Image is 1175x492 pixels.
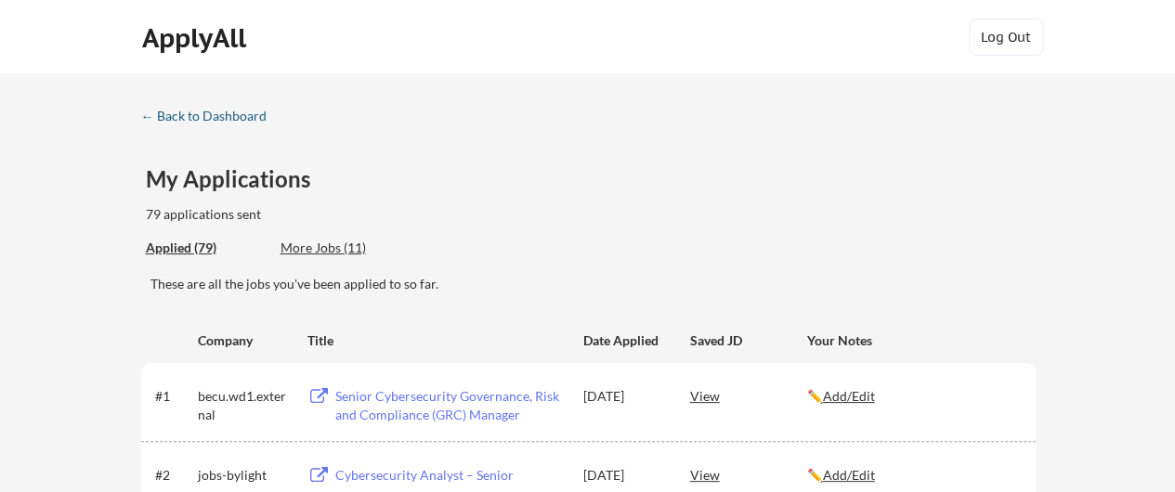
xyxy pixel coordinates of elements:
div: Date Applied [583,331,665,350]
div: These are job applications we think you'd be a good fit for, but couldn't apply you to automatica... [281,239,417,258]
div: ← Back to Dashboard [141,110,281,123]
div: [DATE] [583,466,665,485]
div: Saved JD [690,323,807,356]
div: becu.wd1.external [198,387,291,423]
button: Log Out [969,19,1043,56]
div: My Applications [146,168,330,190]
div: ApplyAll [142,22,252,54]
a: ← Back to Dashboard [141,109,281,127]
div: View [690,458,807,491]
div: View [690,379,807,412]
div: Title [307,331,566,350]
u: Add/Edit [823,388,875,404]
div: More Jobs (11) [281,239,417,257]
div: Company [198,331,291,350]
div: These are all the jobs you've been applied to so far. [146,239,267,258]
div: These are all the jobs you've been applied to so far. [150,275,1036,293]
div: 79 applications sent [146,205,505,224]
div: Senior Cybersecurity Governance, Risk and Compliance (GRC) Manager [335,387,566,423]
div: ✏️ [807,466,1019,485]
div: Your Notes [807,331,1019,350]
div: [DATE] [583,387,665,406]
div: #2 [155,466,191,485]
div: Applied (79) [146,239,267,257]
div: jobs-bylight [198,466,291,485]
div: #1 [155,387,191,406]
u: Add/Edit [823,467,875,483]
div: Cybersecurity Analyst – Senior [335,466,566,485]
div: ✏️ [807,387,1019,406]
